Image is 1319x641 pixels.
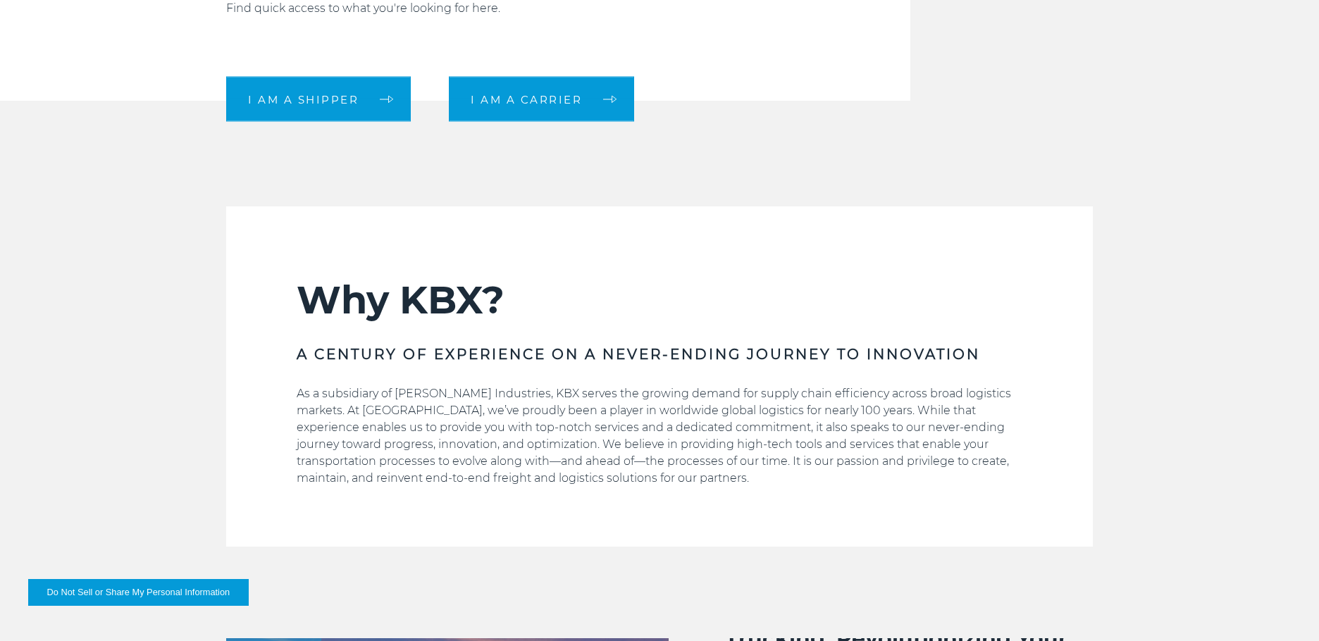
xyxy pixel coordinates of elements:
[297,277,1022,323] h2: Why KBX?
[297,344,1022,364] h3: A CENTURY OF EXPERIENCE ON A NEVER-ENDING JOURNEY TO INNOVATION
[28,579,249,606] button: Do Not Sell or Share My Personal Information
[248,94,359,104] span: I am a shipper
[226,77,411,122] a: I am a shipper arrow arrow
[1249,573,1319,641] iframe: Chat Widget
[297,385,1022,487] p: As a subsidiary of [PERSON_NAME] Industries, KBX serves the growing demand for supply chain effic...
[471,94,582,104] span: I am a carrier
[449,77,634,122] a: I am a carrier arrow arrow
